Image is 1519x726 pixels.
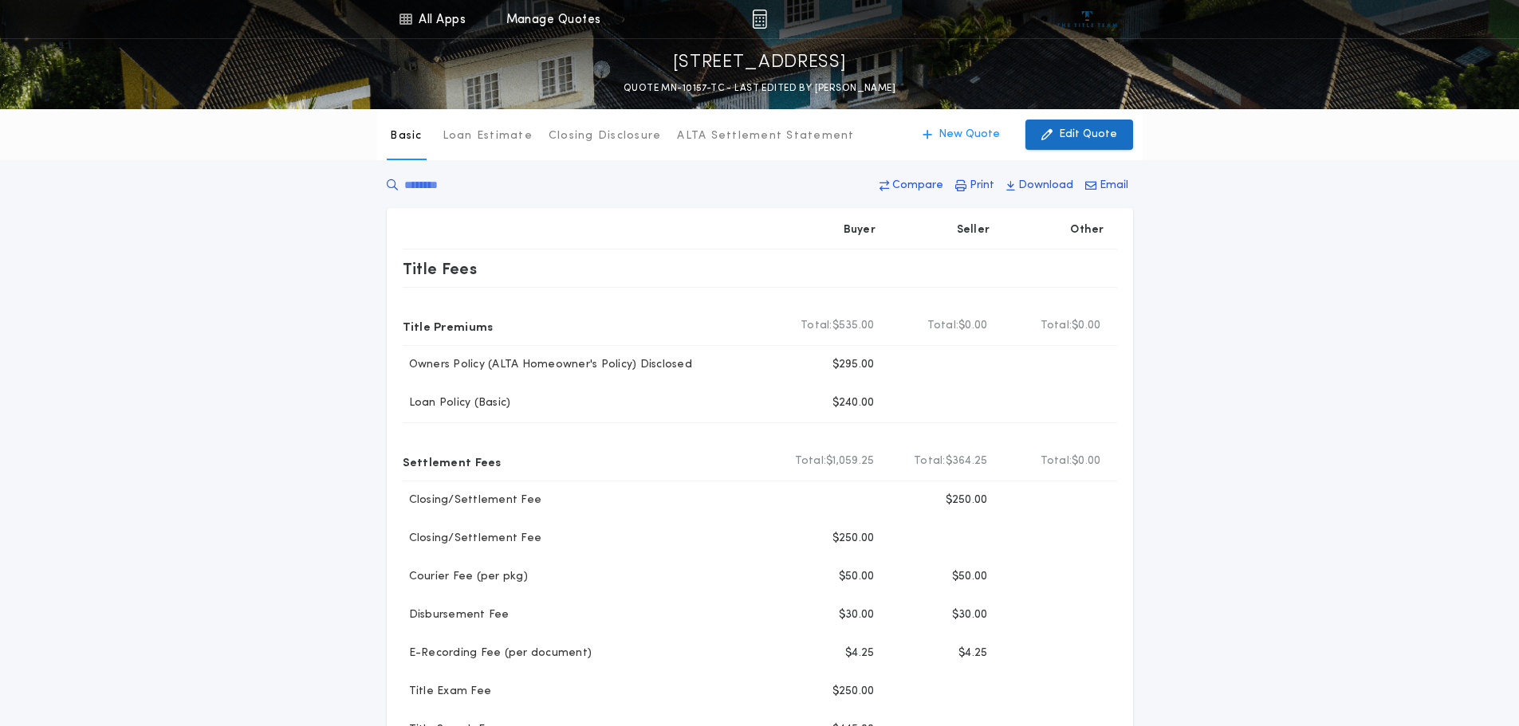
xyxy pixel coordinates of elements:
[1072,453,1100,469] span: $0.00
[1072,318,1100,334] span: $0.00
[845,646,874,661] p: $4.25
[907,120,1016,150] button: New Quote
[958,646,987,661] p: $4.25
[832,531,875,547] p: $250.00
[914,453,946,469] b: Total:
[939,127,1000,143] p: New Quote
[403,684,492,700] p: Title Exam Fee
[624,80,895,96] p: QUOTE MN-10157-TC - LAST EDITED BY [PERSON_NAME]
[875,171,948,200] button: Compare
[403,313,494,339] p: Title Premiums
[970,178,994,194] p: Print
[826,453,874,469] span: $1,059.25
[403,395,511,411] p: Loan Policy (Basic)
[946,493,988,508] p: $250.00
[958,318,987,334] span: $0.00
[892,178,943,194] p: Compare
[403,531,542,547] p: Closing/Settlement Fee
[403,493,542,508] p: Closing/Settlement Fee
[795,453,827,469] b: Total:
[832,318,875,334] span: $535.00
[832,395,875,411] p: $240.00
[403,256,478,281] p: Title Fees
[950,171,999,200] button: Print
[832,684,875,700] p: $250.00
[1080,171,1133,200] button: Email
[1041,318,1072,334] b: Total:
[946,453,988,469] span: $364.25
[752,10,767,29] img: img
[1070,222,1104,238] p: Other
[952,607,988,623] p: $30.00
[443,128,533,144] p: Loan Estimate
[1025,120,1133,150] button: Edit Quote
[844,222,876,238] p: Buyer
[1100,178,1128,194] p: Email
[1059,127,1117,143] p: Edit Quote
[403,569,528,585] p: Courier Fee (per pkg)
[927,318,959,334] b: Total:
[839,569,875,585] p: $50.00
[839,607,875,623] p: $30.00
[801,318,832,334] b: Total:
[390,128,422,144] p: Basic
[403,449,502,474] p: Settlement Fees
[549,128,662,144] p: Closing Disclosure
[1057,11,1117,27] img: vs-icon
[403,607,510,623] p: Disbursement Fee
[403,357,692,373] p: Owners Policy (ALTA Homeowner's Policy) Disclosed
[403,646,592,661] p: E-Recording Fee (per document)
[677,128,854,144] p: ALTA Settlement Statement
[1041,453,1072,469] b: Total:
[952,569,988,585] p: $50.00
[1002,171,1078,200] button: Download
[1018,178,1073,194] p: Download
[957,222,990,238] p: Seller
[673,50,847,76] p: [STREET_ADDRESS]
[832,357,875,373] p: $295.00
